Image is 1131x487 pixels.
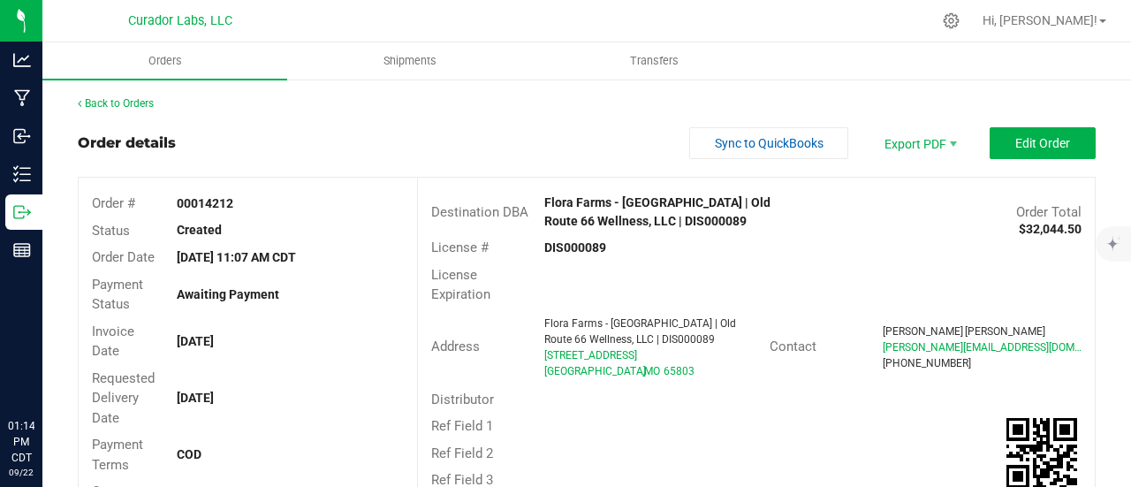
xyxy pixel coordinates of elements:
[92,223,130,239] span: Status
[13,165,31,183] inline-svg: Inventory
[125,53,206,69] span: Orders
[606,53,702,69] span: Transfers
[177,196,233,210] strong: 00014212
[92,195,135,211] span: Order #
[92,249,155,265] span: Order Date
[431,418,493,434] span: Ref Field 1
[642,365,644,377] span: ,
[544,349,637,361] span: [STREET_ADDRESS]
[177,334,214,348] strong: [DATE]
[644,365,660,377] span: MO
[431,204,528,220] span: Destination DBA
[78,97,154,110] a: Back to Orders
[883,341,1129,354] span: [PERSON_NAME][EMAIL_ADDRESS][DOMAIN_NAME]
[965,325,1045,338] span: [PERSON_NAME]
[431,392,494,407] span: Distributor
[92,437,143,473] span: Payment Terms
[128,13,232,28] span: Curador Labs, LLC
[866,127,972,159] li: Export PDF
[177,447,201,461] strong: COD
[1019,222,1082,236] strong: $32,044.50
[8,418,34,466] p: 01:14 PM CDT
[360,53,460,69] span: Shipments
[177,223,222,237] strong: Created
[431,445,493,461] span: Ref Field 2
[177,287,279,301] strong: Awaiting Payment
[431,240,489,255] span: License #
[715,136,824,150] span: Sync to QuickBooks
[883,357,971,369] span: [PHONE_NUMBER]
[13,203,31,221] inline-svg: Outbound
[431,339,480,354] span: Address
[431,267,490,303] span: License Expiration
[664,365,695,377] span: 65803
[770,339,816,354] span: Contact
[544,317,736,346] span: Flora Farms - [GEOGRAPHIC_DATA] | Old Route 66 Wellness, LLC | DIS000089
[92,277,143,313] span: Payment Status
[8,466,34,479] p: 09/22
[13,127,31,145] inline-svg: Inbound
[1015,136,1070,150] span: Edit Order
[13,51,31,69] inline-svg: Analytics
[13,241,31,259] inline-svg: Reports
[42,42,287,80] a: Orders
[13,89,31,107] inline-svg: Manufacturing
[78,133,176,154] div: Order details
[92,370,155,426] span: Requested Delivery Date
[883,325,963,338] span: [PERSON_NAME]
[532,42,777,80] a: Transfers
[544,365,646,377] span: [GEOGRAPHIC_DATA]
[990,127,1096,159] button: Edit Order
[689,127,848,159] button: Sync to QuickBooks
[92,323,134,360] span: Invoice Date
[177,250,296,264] strong: [DATE] 11:07 AM CDT
[544,195,770,228] strong: Flora Farms - [GEOGRAPHIC_DATA] | Old Route 66 Wellness, LLC | DIS000089
[18,346,71,399] iframe: Resource center
[983,13,1097,27] span: Hi, [PERSON_NAME]!
[1016,204,1082,220] span: Order Total
[544,240,606,255] strong: DIS000089
[177,391,214,405] strong: [DATE]
[287,42,532,80] a: Shipments
[940,12,962,29] div: Manage settings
